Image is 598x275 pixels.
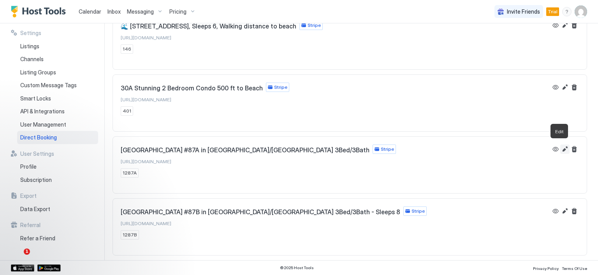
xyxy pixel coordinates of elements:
[551,145,560,154] button: View
[570,145,579,154] button: Delete
[20,163,37,170] span: Profile
[37,264,61,271] a: Google Play Store
[575,5,587,18] div: User profile
[8,249,26,267] iframe: Intercom live chat
[121,22,296,30] span: 🌊 [STREET_ADDRESS], Sleeps 6, Walking distance to beach
[20,108,65,115] span: API & Integrations
[570,206,579,216] button: Delete
[20,121,66,128] span: User Management
[17,131,98,144] a: Direct Booking
[17,173,98,187] a: Subscription
[121,146,369,154] span: [GEOGRAPHIC_DATA] #87A in [GEOGRAPHIC_DATA]/[GEOGRAPHIC_DATA] 3Bed/3Bath
[17,118,98,131] a: User Management
[562,7,572,16] div: menu
[121,33,171,41] a: [URL][DOMAIN_NAME]
[11,264,34,271] a: App Store
[121,208,400,216] span: [GEOGRAPHIC_DATA] #87B in [GEOGRAPHIC_DATA]/[GEOGRAPHIC_DATA] 3Bed/3Bath - Sleeps 8
[562,264,587,272] a: Terms Of Use
[308,22,321,29] span: Stripe
[107,7,121,16] a: Inbox
[20,56,44,63] span: Channels
[121,84,263,92] span: 30A Stunning 2 Bedroom Condo 500 ft to Beach
[79,8,101,15] span: Calendar
[11,6,69,18] a: Host Tools Logo
[169,8,186,15] span: Pricing
[20,192,37,199] span: Export
[17,105,98,118] a: API & Integrations
[17,160,98,173] a: Profile
[20,134,57,141] span: Direct Booking
[127,8,154,15] span: Messaging
[123,108,131,115] span: 401
[570,21,579,30] button: Delete
[17,53,98,66] a: Channels
[20,69,56,76] span: Listing Groups
[560,145,570,154] button: Edit
[17,40,98,53] a: Listings
[24,249,30,255] span: 1
[20,95,51,102] span: Smart Locks
[121,95,171,103] a: [URL][DOMAIN_NAME]
[20,30,41,37] span: Settings
[121,157,171,165] a: [URL][DOMAIN_NAME]
[123,46,131,53] span: 146
[20,43,39,50] span: Listings
[121,97,171,102] span: [URL][DOMAIN_NAME]
[17,79,98,92] a: Custom Message Tags
[533,264,559,272] a: Privacy Policy
[507,8,540,15] span: Invite Friends
[79,7,101,16] a: Calendar
[280,265,314,270] span: © 2025 Host Tools
[560,206,570,216] button: Edit
[551,83,560,92] button: View
[551,21,560,30] button: View
[548,8,558,15] span: Trial
[17,92,98,105] a: Smart Locks
[560,21,570,30] button: Edit
[412,208,425,215] span: Stripe
[555,129,563,134] span: Edit
[274,84,287,91] span: Stripe
[560,83,570,92] button: Edit
[562,266,587,271] span: Terms Of Use
[17,66,98,79] a: Listing Groups
[20,150,54,157] span: User Settings
[570,83,579,92] button: Delete
[533,266,559,271] span: Privacy Policy
[123,169,137,176] span: 1287A
[551,206,560,216] button: View
[121,159,171,164] span: [URL][DOMAIN_NAME]
[121,35,171,41] span: [URL][DOMAIN_NAME]
[107,8,121,15] span: Inbox
[6,199,162,254] iframe: Intercom notifications message
[20,82,77,89] span: Custom Message Tags
[20,176,52,183] span: Subscription
[381,146,394,153] span: Stripe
